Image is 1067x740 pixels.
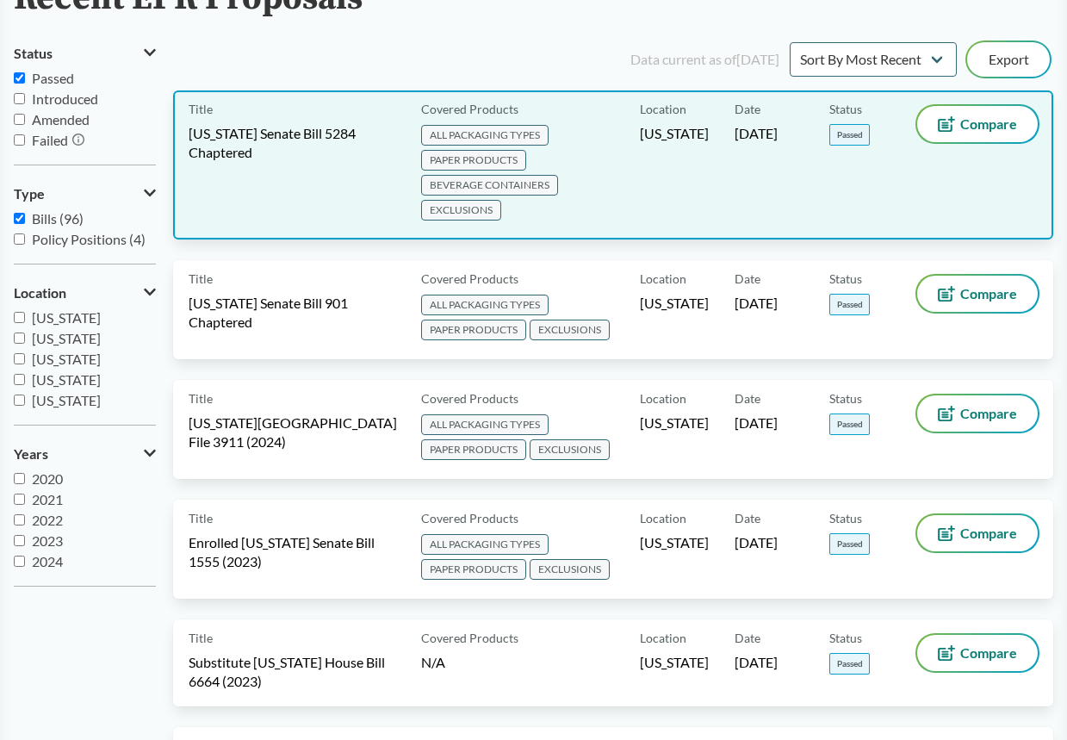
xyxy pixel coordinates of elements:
[829,414,870,435] span: Passed
[640,270,686,288] span: Location
[189,629,213,647] span: Title
[735,100,760,118] span: Date
[917,515,1038,551] button: Compare
[829,270,862,288] span: Status
[14,473,25,484] input: 2020
[14,353,25,364] input: [US_STATE]
[421,414,549,435] span: ALL PACKAGING TYPES
[735,270,760,288] span: Date
[32,231,146,247] span: Policy Positions (4)
[829,533,870,555] span: Passed
[421,534,549,555] span: ALL PACKAGING TYPES
[421,654,445,670] span: N/A
[640,100,686,118] span: Location
[14,114,25,125] input: Amended
[189,509,213,527] span: Title
[421,629,518,647] span: Covered Products
[735,124,778,143] span: [DATE]
[14,494,25,505] input: 2021
[14,213,25,224] input: Bills (96)
[421,200,501,221] span: EXCLUSIONS
[14,374,25,385] input: [US_STATE]
[917,635,1038,671] button: Compare
[32,210,84,227] span: Bills (96)
[14,439,156,469] button: Years
[14,72,25,84] input: Passed
[829,389,862,407] span: Status
[14,285,66,301] span: Location
[32,512,63,528] span: 2022
[917,106,1038,142] button: Compare
[14,134,25,146] input: Failed
[189,653,400,691] span: Substitute [US_STATE] House Bill 6664 (2023)
[14,93,25,104] input: Introduced
[829,629,862,647] span: Status
[14,179,156,208] button: Type
[32,392,101,408] span: [US_STATE]
[640,124,709,143] span: [US_STATE]
[735,414,778,432] span: [DATE]
[960,646,1017,660] span: Compare
[32,111,90,127] span: Amended
[189,533,400,571] span: Enrolled [US_STATE] Senate Bill 1555 (2023)
[14,46,53,61] span: Status
[32,330,101,346] span: [US_STATE]
[14,186,45,202] span: Type
[32,371,101,388] span: [US_STATE]
[960,287,1017,301] span: Compare
[530,439,610,460] span: EXCLUSIONS
[735,389,760,407] span: Date
[32,309,101,326] span: [US_STATE]
[189,389,213,407] span: Title
[735,294,778,313] span: [DATE]
[14,278,156,308] button: Location
[14,39,156,68] button: Status
[14,333,25,344] input: [US_STATE]
[189,414,400,451] span: [US_STATE][GEOGRAPHIC_DATA] File 3911 (2024)
[189,124,400,162] span: [US_STATE] Senate Bill 5284 Chaptered
[32,90,98,107] span: Introduced
[735,509,760,527] span: Date
[640,414,709,432] span: [US_STATE]
[530,320,610,340] span: EXCLUSIONS
[421,150,526,171] span: PAPER PRODUCTS
[829,100,862,118] span: Status
[421,295,549,315] span: ALL PACKAGING TYPES
[189,294,400,332] span: [US_STATE] Senate Bill 901 Chaptered
[421,175,558,196] span: BEVERAGE CONTAINERS
[829,294,870,315] span: Passed
[640,629,686,647] span: Location
[640,294,709,313] span: [US_STATE]
[735,533,778,552] span: [DATE]
[917,276,1038,312] button: Compare
[14,395,25,406] input: [US_STATE]
[829,653,870,675] span: Passed
[421,270,518,288] span: Covered Products
[421,125,549,146] span: ALL PACKAGING TYPES
[32,70,74,86] span: Passed
[640,389,686,407] span: Location
[14,446,48,462] span: Years
[630,49,779,70] div: Data current as of [DATE]
[829,124,870,146] span: Passed
[32,532,63,549] span: 2023
[960,526,1017,540] span: Compare
[32,491,63,507] span: 2021
[421,559,526,580] span: PAPER PRODUCTS
[189,270,213,288] span: Title
[735,653,778,672] span: [DATE]
[421,389,518,407] span: Covered Products
[735,629,760,647] span: Date
[960,117,1017,131] span: Compare
[917,395,1038,432] button: Compare
[829,509,862,527] span: Status
[421,320,526,340] span: PAPER PRODUCTS
[32,553,63,569] span: 2024
[14,535,25,546] input: 2023
[14,556,25,567] input: 2024
[32,351,101,367] span: [US_STATE]
[640,533,709,552] span: [US_STATE]
[530,559,610,580] span: EXCLUSIONS
[967,42,1050,77] button: Export
[32,132,68,148] span: Failed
